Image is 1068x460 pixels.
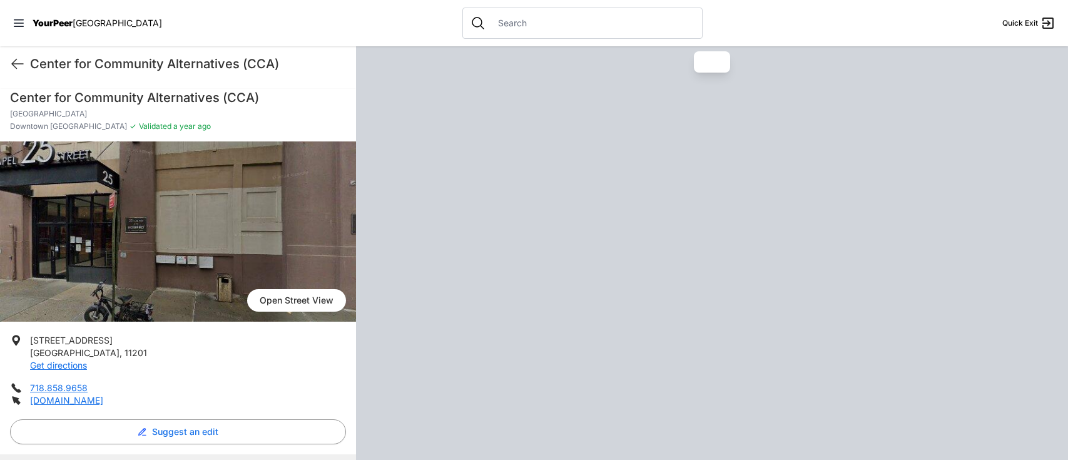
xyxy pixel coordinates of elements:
[30,382,88,393] a: 718.858.9658
[125,347,147,358] span: 11201
[33,19,162,27] a: YourPeer[GEOGRAPHIC_DATA]
[10,121,127,131] span: Downtown [GEOGRAPHIC_DATA]
[30,347,120,358] span: [GEOGRAPHIC_DATA]
[30,360,87,371] a: Get directions
[171,121,211,131] span: a year ago
[30,335,113,345] span: [STREET_ADDRESS]
[10,109,346,119] p: [GEOGRAPHIC_DATA]
[73,18,162,28] span: [GEOGRAPHIC_DATA]
[1002,16,1055,31] a: Quick Exit
[491,17,694,29] input: Search
[33,18,73,28] span: YourPeer
[30,395,103,406] a: [DOMAIN_NAME]
[10,89,346,106] h1: Center for Community Alternatives (CCA)
[152,426,218,438] span: Suggest an edit
[130,121,136,131] span: ✓
[30,55,346,73] h1: Center for Community Alternatives (CCA)
[1002,18,1038,28] span: Quick Exit
[139,121,171,131] span: Validated
[10,419,346,444] button: Suggest an edit
[120,347,122,358] span: ,
[247,289,346,312] a: Open Street View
